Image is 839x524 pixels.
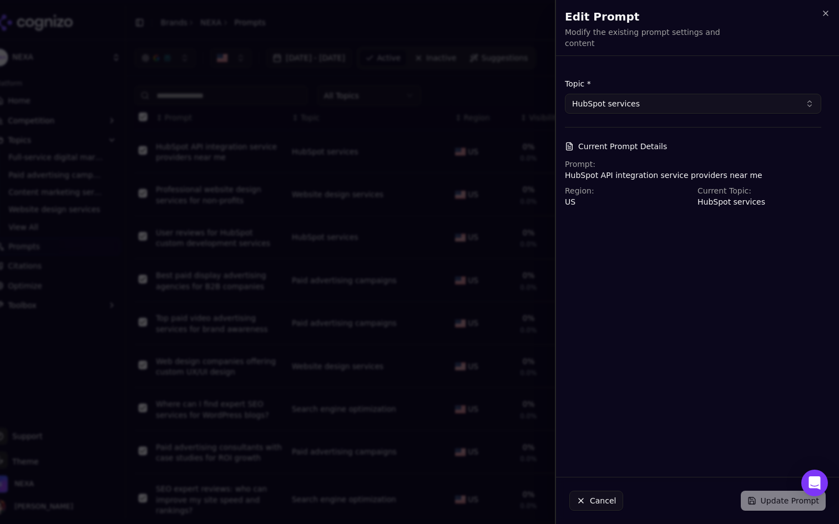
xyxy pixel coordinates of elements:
[565,9,830,24] h2: Edit Prompt
[565,160,595,169] span: Prompt:
[698,196,821,207] p: HubSpot services
[565,186,594,195] span: Region:
[565,78,821,89] label: Topic *
[565,170,821,181] p: HubSpot API integration service providers near me
[565,27,744,49] p: Modify the existing prompt settings and content
[698,186,751,195] span: Current Topic:
[565,196,689,207] p: US
[565,141,821,152] h4: Current Prompt Details
[565,94,821,114] button: HubSpot services
[569,491,623,511] button: Cancel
